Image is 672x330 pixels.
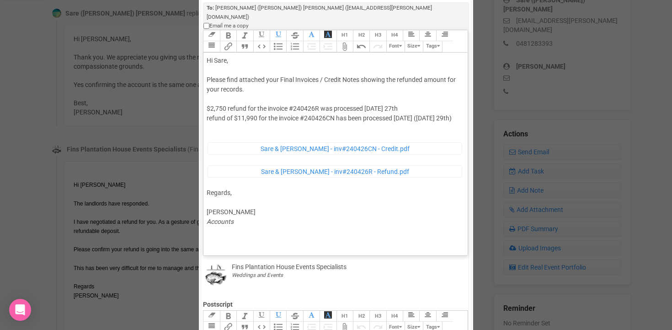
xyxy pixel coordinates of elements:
[358,313,365,319] span: H2
[353,41,369,52] button: Undo
[236,41,253,52] button: Quote
[386,41,405,52] button: Font
[358,32,365,38] span: H2
[369,41,386,52] button: Redo
[203,41,219,52] button: Align Justified
[353,311,369,322] button: Heading 2
[391,313,398,319] span: H4
[203,262,228,287] img: data.png
[436,30,453,41] button: Align Right
[336,30,353,41] button: Heading 1
[320,311,336,322] button: Font Background
[423,41,443,52] button: Tags
[203,297,468,311] label: Postscript
[253,41,270,52] button: Code
[369,30,386,41] button: Heading 3
[253,311,270,322] button: Underline
[232,262,347,271] div: Fins Plantation House Events Specialists
[341,32,348,38] span: H1
[9,299,31,321] div: Open Intercom Messenger
[232,272,283,278] i: Weddings and Events
[369,311,386,322] button: Heading 3
[320,41,336,52] button: Increase Level
[207,218,234,225] em: Accounts
[375,32,381,38] span: H3
[261,145,410,152] span: Sare & [PERSON_NAME] - inv#240426CN - Credit.pdf
[220,311,236,322] button: Bold
[403,311,419,322] button: Align Left
[303,30,320,41] button: Font Colour
[207,5,432,20] span: [PERSON_NAME] ([PERSON_NAME]) [PERSON_NAME] ([EMAIL_ADDRESS][PERSON_NAME][DOMAIN_NAME])
[403,30,419,41] button: Align Left
[220,41,236,52] button: Link
[236,311,253,322] button: Italic
[391,32,398,38] span: H4
[220,30,236,41] button: Bold
[303,41,320,52] button: Decrease Level
[286,41,303,52] button: Numbers
[203,311,219,322] button: Clear Formatting at cursor
[320,30,336,41] button: Font Background
[236,30,253,41] button: Italic
[253,30,270,41] button: Underline
[286,30,303,41] button: Strikethrough
[203,30,219,41] button: Clear Formatting at cursor
[270,311,286,322] button: Underline Colour
[207,56,461,236] div: Hi Sare, Please find attached your Final Invoices / Credit Notes showing the refunded amount for ...
[436,311,453,322] button: Align Right
[209,22,249,30] span: Email me a copy
[341,313,348,319] span: H1
[303,311,320,322] button: Font Colour
[270,41,286,52] button: Bullets
[419,30,436,41] button: Align Center
[270,30,286,41] button: Underline Colour
[419,311,436,322] button: Align Center
[336,41,353,52] button: Attach Files
[353,30,369,41] button: Heading 2
[336,311,353,322] button: Heading 1
[386,30,403,41] button: Heading 4
[286,311,303,322] button: Strikethrough
[386,311,403,322] button: Heading 4
[405,41,423,52] button: Size
[375,313,381,319] span: H3
[261,168,409,175] span: Sare & [PERSON_NAME] - inv#240426R - Refund.pdf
